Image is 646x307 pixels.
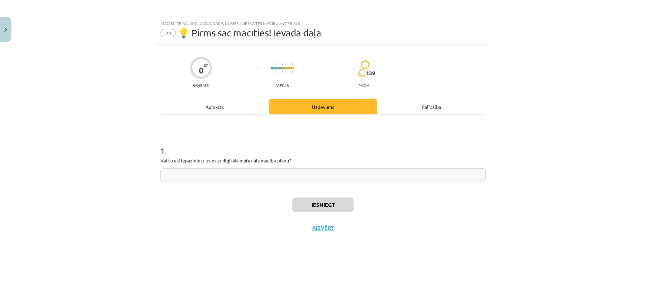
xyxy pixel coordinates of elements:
img: icon-short-line-57e1e144782c952c97e751825c79c345078a6d821885a25fce030b3d8c18986b.svg [275,63,276,65]
div: 0 [199,66,204,75]
p: Vai tu esi iepazinies/-usies ar digitāla materiāla macību plānu? [160,157,486,164]
img: icon-short-line-57e1e144782c952c97e751825c79c345078a6d821885a25fce030b3d8c18986b.svg [292,71,293,73]
img: icon-long-line-d9ea69661e0d244f92f715978eff75569469978d946b2353a9bb055b3ed8787d.svg [272,62,273,75]
h1: 1 . [160,134,486,155]
span: 💡 Pirms sāc mācīties! Ievada daļa [178,27,321,38]
p: pilda [358,83,369,88]
p: Viegls [276,83,289,88]
p: Saņemsi [190,83,212,88]
img: icon-close-lesson-0947bae3869378f0d4975bcd49f059093ad1ed9edebbc8119c70593378902aed.svg [4,28,7,32]
button: Aizvērt [310,224,336,231]
button: Iesniegt [292,197,354,212]
div: Mācību tēma: Angļu valodas 9. klases 1. ieskaites mācību materiāls [160,21,486,26]
img: icon-short-line-57e1e144782c952c97e751825c79c345078a6d821885a25fce030b3d8c18986b.svg [275,71,276,73]
img: icon-short-line-57e1e144782c952c97e751825c79c345078a6d821885a25fce030b3d8c18986b.svg [285,63,286,65]
img: icon-short-line-57e1e144782c952c97e751825c79c345078a6d821885a25fce030b3d8c18986b.svg [285,71,286,73]
span: #1 [160,29,176,37]
div: Apraksts [160,99,269,114]
img: icon-short-line-57e1e144782c952c97e751825c79c345078a6d821885a25fce030b3d8c18986b.svg [282,71,283,73]
div: Uzdevums [269,99,377,114]
img: icon-short-line-57e1e144782c952c97e751825c79c345078a6d821885a25fce030b3d8c18986b.svg [292,63,293,65]
div: Palīdzība [377,99,486,114]
span: 139 [366,70,375,76]
span: XP [204,63,208,67]
img: icon-short-line-57e1e144782c952c97e751825c79c345078a6d821885a25fce030b3d8c18986b.svg [282,63,283,65]
img: students-c634bb4e5e11cddfef0936a35e636f08e4e9abd3cc4e673bd6f9a4125e45ecb1.svg [358,60,369,77]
